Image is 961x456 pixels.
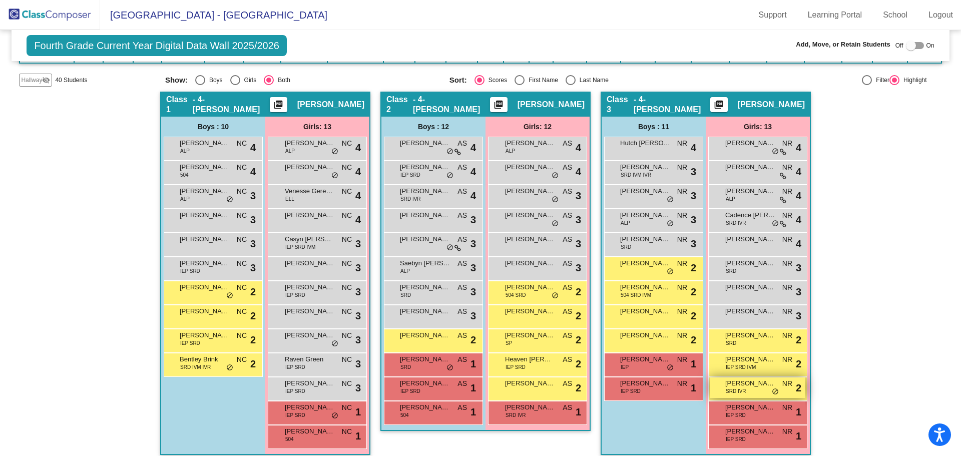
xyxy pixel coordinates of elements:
[920,7,961,23] a: Logout
[725,234,775,244] span: [PERSON_NAME]
[237,330,247,341] span: NC
[470,308,476,323] span: 3
[667,196,674,204] span: do_not_disturb_alt
[250,260,256,275] span: 3
[796,380,801,395] span: 2
[563,234,572,245] span: AS
[796,284,801,299] span: 3
[285,138,335,148] span: [PERSON_NAME]
[355,308,361,323] span: 3
[331,340,338,348] span: do_not_disturb_alt
[782,234,792,245] span: NR
[457,234,467,245] span: AS
[576,284,581,299] span: 2
[237,258,247,269] span: NC
[576,140,581,155] span: 4
[563,258,572,269] span: AS
[796,356,801,371] span: 2
[342,402,352,413] span: NC
[505,162,555,172] span: [PERSON_NAME]
[563,330,572,341] span: AS
[486,117,590,137] div: Girls: 12
[677,306,687,317] span: NR
[180,306,230,316] span: [PERSON_NAME]
[505,306,555,316] span: [PERSON_NAME]
[576,236,581,251] span: 3
[563,186,572,197] span: AS
[285,363,305,371] span: IEP SRD
[621,219,630,227] span: ALP
[180,210,230,220] span: [PERSON_NAME]
[180,171,189,179] span: 504
[342,210,352,221] span: NC
[796,188,801,203] span: 4
[726,387,746,395] span: SRD IVR
[355,212,361,227] span: 4
[677,138,687,149] span: NR
[237,186,247,197] span: NC
[180,282,230,292] span: [PERSON_NAME]
[725,354,775,364] span: [PERSON_NAME]
[505,258,555,268] span: [PERSON_NAME]
[342,234,352,245] span: NC
[563,210,572,221] span: AS
[782,138,792,149] span: NR
[342,162,352,173] span: NC
[620,138,670,148] span: Hutch [PERSON_NAME]
[607,95,634,115] span: Class 3
[691,332,696,347] span: 2
[285,243,315,251] span: IEP SRD IVM
[386,95,413,115] span: Class 2
[400,171,420,179] span: IEP SRD
[634,95,710,115] span: - 4-[PERSON_NAME]
[180,267,200,275] span: IEP SRD
[285,402,335,412] span: [PERSON_NAME]
[738,100,805,110] span: [PERSON_NAME]
[180,186,230,196] span: [PERSON_NAME]
[726,363,756,371] span: IEP SRD IVM
[563,378,572,389] span: AS
[470,164,476,179] span: 4
[285,210,335,220] span: [PERSON_NAME]
[457,330,467,341] span: AS
[180,330,230,340] span: [PERSON_NAME]
[285,387,305,395] span: IEP SRD
[506,363,526,371] span: IEP SRD
[505,282,555,292] span: [PERSON_NAME]
[895,41,903,50] span: Off
[180,234,230,244] span: [PERSON_NAME]
[470,380,476,395] span: 1
[576,188,581,203] span: 3
[677,258,687,269] span: NR
[667,268,674,276] span: do_not_disturb_alt
[237,354,247,365] span: NC
[285,306,335,316] span: [PERSON_NAME]
[342,186,352,197] span: NC
[161,117,265,137] div: Boys : 10
[620,282,670,292] span: [PERSON_NAME]
[470,236,476,251] span: 3
[620,258,670,268] span: [PERSON_NAME]
[21,76,42,85] span: Hallway
[355,164,361,179] span: 4
[457,282,467,293] span: AS
[505,378,555,388] span: [PERSON_NAME]
[250,284,256,299] span: 2
[725,330,775,340] span: [PERSON_NAME]
[552,292,559,300] span: do_not_disturb_alt
[667,364,674,372] span: do_not_disturb_alt
[796,236,801,251] span: 4
[505,186,555,196] span: [PERSON_NAME]
[285,291,305,299] span: IEP SRD
[576,380,581,395] span: 2
[446,172,453,180] span: do_not_disturb_alt
[782,330,792,341] span: NR
[250,212,256,227] span: 3
[796,260,801,275] span: 3
[602,117,706,137] div: Boys : 11
[355,356,361,371] span: 3
[205,76,223,85] div: Boys
[355,236,361,251] span: 3
[725,138,775,148] span: [PERSON_NAME]
[800,7,870,23] a: Learning Portal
